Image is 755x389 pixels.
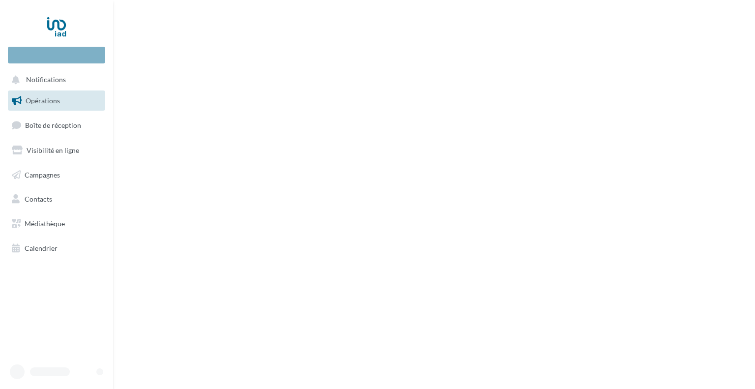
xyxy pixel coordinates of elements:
[25,170,60,179] span: Campagnes
[25,121,81,129] span: Boîte de réception
[25,195,52,203] span: Contacts
[6,165,107,185] a: Campagnes
[25,219,65,228] span: Médiathèque
[8,47,105,63] div: Nouvelle campagne
[26,96,60,105] span: Opérations
[6,140,107,161] a: Visibilité en ligne
[25,244,58,252] span: Calendrier
[27,146,79,154] span: Visibilité en ligne
[6,90,107,111] a: Opérations
[26,76,66,84] span: Notifications
[6,238,107,259] a: Calendrier
[6,213,107,234] a: Médiathèque
[6,115,107,136] a: Boîte de réception
[6,189,107,209] a: Contacts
